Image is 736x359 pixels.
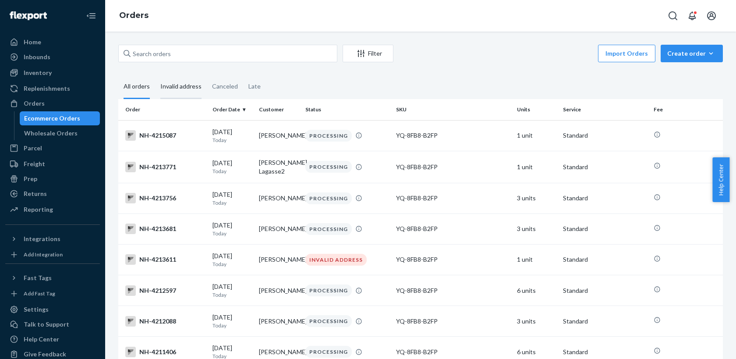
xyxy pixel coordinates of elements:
[24,251,63,258] div: Add Integration
[559,99,650,120] th: Service
[563,255,647,264] p: Standard
[513,120,560,151] td: 1 unit
[24,320,69,329] div: Talk to Support
[24,274,52,282] div: Fast Tags
[396,224,510,233] div: YQ-8FB8-B2FP
[24,189,47,198] div: Returns
[396,286,510,295] div: YQ-8FB8-B2FP
[212,75,238,98] div: Canceled
[650,99,723,120] th: Fee
[24,68,52,77] div: Inventory
[305,315,352,327] div: PROCESSING
[683,7,701,25] button: Open notifications
[125,224,205,234] div: NH-4213681
[513,306,560,337] td: 3 units
[24,114,80,123] div: Ecommerce Orders
[305,284,352,296] div: PROCESSING
[212,230,252,237] p: Today
[305,223,352,235] div: PROCESSING
[124,75,150,99] div: All orders
[24,84,70,93] div: Replenishments
[24,350,66,359] div: Give Feedback
[125,316,205,327] div: NH-4212088
[343,45,393,62] button: Filter
[5,249,100,260] a: Add Integration
[160,75,202,99] div: Invalid address
[305,161,352,173] div: PROCESSING
[5,82,100,96] a: Replenishments
[212,221,252,237] div: [DATE]
[112,3,156,28] ol: breadcrumbs
[212,322,252,329] p: Today
[664,7,682,25] button: Open Search Box
[563,286,647,295] p: Standard
[563,224,647,233] p: Standard
[24,99,45,108] div: Orders
[212,282,252,299] div: [DATE]
[513,275,560,306] td: 6 units
[5,271,100,285] button: Fast Tags
[5,302,100,316] a: Settings
[5,50,100,64] a: Inbounds
[24,305,49,314] div: Settings
[563,194,647,203] p: Standard
[396,163,510,171] div: YQ-8FB8-B2FP
[343,49,393,58] div: Filter
[513,213,560,244] td: 3 units
[212,167,252,175] p: Today
[24,53,50,61] div: Inbounds
[563,131,647,140] p: Standard
[212,190,252,206] div: [DATE]
[24,38,41,46] div: Home
[82,7,100,25] button: Close Navigation
[513,244,560,275] td: 1 unit
[563,163,647,171] p: Standard
[598,45,655,62] button: Import Orders
[255,275,302,306] td: [PERSON_NAME]
[712,157,729,202] button: Help Center
[212,128,252,144] div: [DATE]
[5,172,100,186] a: Prep
[305,254,367,266] div: INVALID ADDRESS
[255,244,302,275] td: [PERSON_NAME]
[24,144,42,153] div: Parcel
[248,75,261,98] div: Late
[212,136,252,144] p: Today
[24,335,59,344] div: Help Center
[513,99,560,120] th: Units
[513,183,560,213] td: 3 units
[393,99,513,120] th: SKU
[5,66,100,80] a: Inventory
[259,106,298,113] div: Customer
[255,183,302,213] td: [PERSON_NAME]
[703,7,720,25] button: Open account menu
[20,126,100,140] a: Wholesale Orders
[5,332,100,346] a: Help Center
[24,160,45,168] div: Freight
[5,35,100,49] a: Home
[5,96,100,110] a: Orders
[209,99,255,120] th: Order Date
[5,187,100,201] a: Returns
[5,232,100,246] button: Integrations
[10,11,47,20] img: Flexport logo
[255,213,302,244] td: [PERSON_NAME]
[563,317,647,326] p: Standard
[212,313,252,329] div: [DATE]
[119,11,149,20] a: Orders
[5,141,100,155] a: Parcel
[24,290,55,297] div: Add Fast Tag
[125,347,205,357] div: NH-4211406
[255,120,302,151] td: [PERSON_NAME]
[5,157,100,171] a: Freight
[24,174,37,183] div: Prep
[5,288,100,299] a: Add Fast Tag
[118,99,209,120] th: Order
[125,285,205,296] div: NH-4212597
[396,348,510,356] div: YQ-8FB8-B2FP
[667,49,716,58] div: Create order
[24,205,53,214] div: Reporting
[5,317,100,331] a: Talk to Support
[305,346,352,358] div: PROCESSING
